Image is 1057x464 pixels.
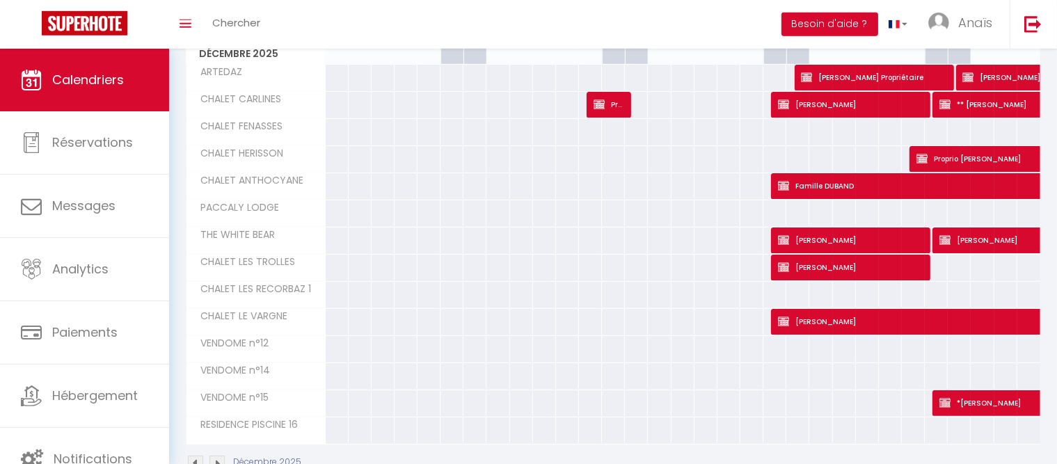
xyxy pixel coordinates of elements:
[781,13,878,36] button: Besoin d'aide ?
[778,254,923,280] span: [PERSON_NAME]
[928,13,949,33] img: ...
[189,336,273,351] span: VENDOME n°12
[189,173,308,189] span: CHALET ANTHOCYANE
[52,323,118,341] span: Paiements
[52,387,138,404] span: Hébergement
[189,390,273,406] span: VENDOME n°15
[189,146,287,161] span: CHALET HERISSON
[189,282,315,297] span: CHALET LES RECORBAZ 1
[801,64,946,90] span: [PERSON_NAME] Propriétaire
[189,227,279,243] span: THE WHITE BEAR
[52,71,124,88] span: Calendriers
[958,14,992,31] span: Anaïs
[189,417,302,433] span: RESIDENCE PISCINE 16
[189,92,285,107] span: CHALET CARLINES
[189,119,287,134] span: CHALET FENASSES
[778,227,923,253] span: [PERSON_NAME]
[189,363,274,378] span: VENDOME n°14
[189,309,292,324] span: CHALET LE VARGNE
[52,260,109,278] span: Analytics
[212,15,260,30] span: Chercher
[189,255,299,270] span: CHALET LES TROLLES
[186,44,325,64] span: Décembre 2025
[594,91,624,118] span: Proprio Neveu
[42,11,127,35] img: Super Booking
[189,65,246,80] span: ARTEDAZ
[1024,15,1042,33] img: logout
[189,200,283,216] span: PACCALY LODGE
[778,91,923,118] span: [PERSON_NAME]
[52,134,133,151] span: Réservations
[52,197,116,214] span: Messages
